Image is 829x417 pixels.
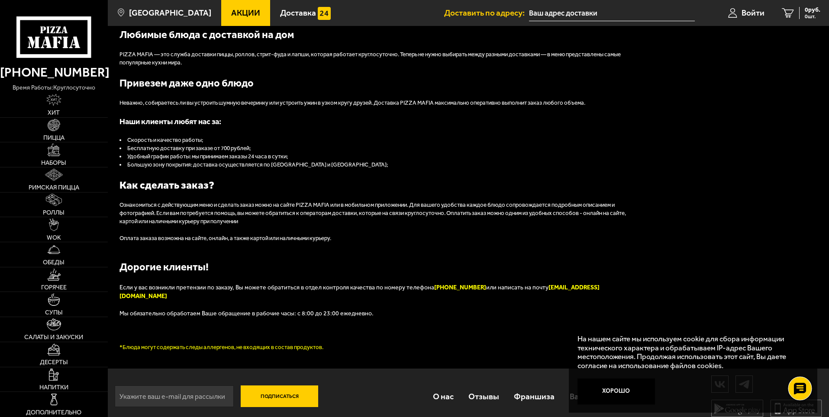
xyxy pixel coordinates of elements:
span: Обеды [43,259,65,265]
p: Неважно, собираетесь ли вы устроить шумную вечеринку или устроить ужин в узком кругу друзей. Дост... [119,99,639,107]
img: 15daf4d41897b9f0e9f617042186c801.svg [318,7,331,20]
span: Салаты и закуски [24,334,83,340]
span: Пицца [43,135,65,141]
li: Бесплатную доставку при заказе от 700 рублей; [119,144,639,153]
b: Как сделать заказ? [119,179,214,191]
span: Акции [231,9,260,17]
span: Супы [45,309,63,315]
button: Хорошо [577,379,655,404]
input: Ваш адрес доставки [529,5,695,21]
a: Вакансии [562,382,613,411]
p: PIZZA MAFIA — это служба доставки пиццы, роллов, стрит-фуда и лапши, которая работает круглосуточ... [119,51,639,67]
span: Наши клиенты любят нас за: [119,117,221,126]
p: Оплата заказа возможна на сайте, онлайн, а также картой или наличными курьеру. [119,234,639,243]
span: Дополнительно [26,409,81,415]
p: На нашем сайте мы используем cookie для сбора информации технического характера и обрабатываем IP... [577,334,804,370]
li: Удобный график работы: мы принимаем заказы 24 часа в сутки; [119,153,639,161]
a: Франшиза [506,382,562,411]
span: Десерты [40,359,68,365]
span: Наборы [41,160,66,166]
b: [EMAIL_ADDRESS][DOMAIN_NAME] [119,284,600,300]
input: Укажите ваш e-mail для рассылки [115,385,234,407]
span: WOK [47,234,61,241]
span: Римская пицца [29,184,79,190]
font: *Блюда могут содержать следы аллергенов, не входящих в состав продуктов. [119,344,323,350]
li: Большую зону покрытия: доставка осуществляется по [GEOGRAPHIC_DATA] и [GEOGRAPHIC_DATA]; [119,161,639,169]
span: Доставка [280,9,316,17]
span: Доставить по адресу: [444,9,529,17]
span: 0 руб. [805,7,820,13]
font: [PHONE_NUMBER] [434,284,486,291]
b: Любимые блюда с доставкой на дом [119,29,294,41]
span: Если у вас возникли претензии по заказу, Вы можете обратиться в отдел контроля качества по номеру... [119,284,434,291]
b: Дорогие клиенты! [119,261,209,273]
span: Мы обязательно обработаем Ваше обращение в рабочие часы: с 8:00 до 23:00 ежедневно. [119,310,374,317]
p: Ознакомиться с действующим меню и сделать заказ можно на сайте PIZZA MAFIA или в мобильном прилож... [119,201,639,226]
button: Подписаться [241,385,319,407]
span: Хит [48,109,60,115]
span: 0 шт. [805,14,820,19]
a: О нас [425,382,461,411]
span: Напитки [39,384,68,390]
span: Роллы [43,209,65,215]
span: или написать на почту [119,284,600,300]
a: Отзывы [461,382,506,411]
span: Горячее [41,284,67,290]
span: [GEOGRAPHIC_DATA] [129,9,211,17]
li: Скорость и качество работы; [119,136,639,144]
span: Войти [742,9,764,17]
b: Привезем даже одно блюдо [119,77,254,89]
